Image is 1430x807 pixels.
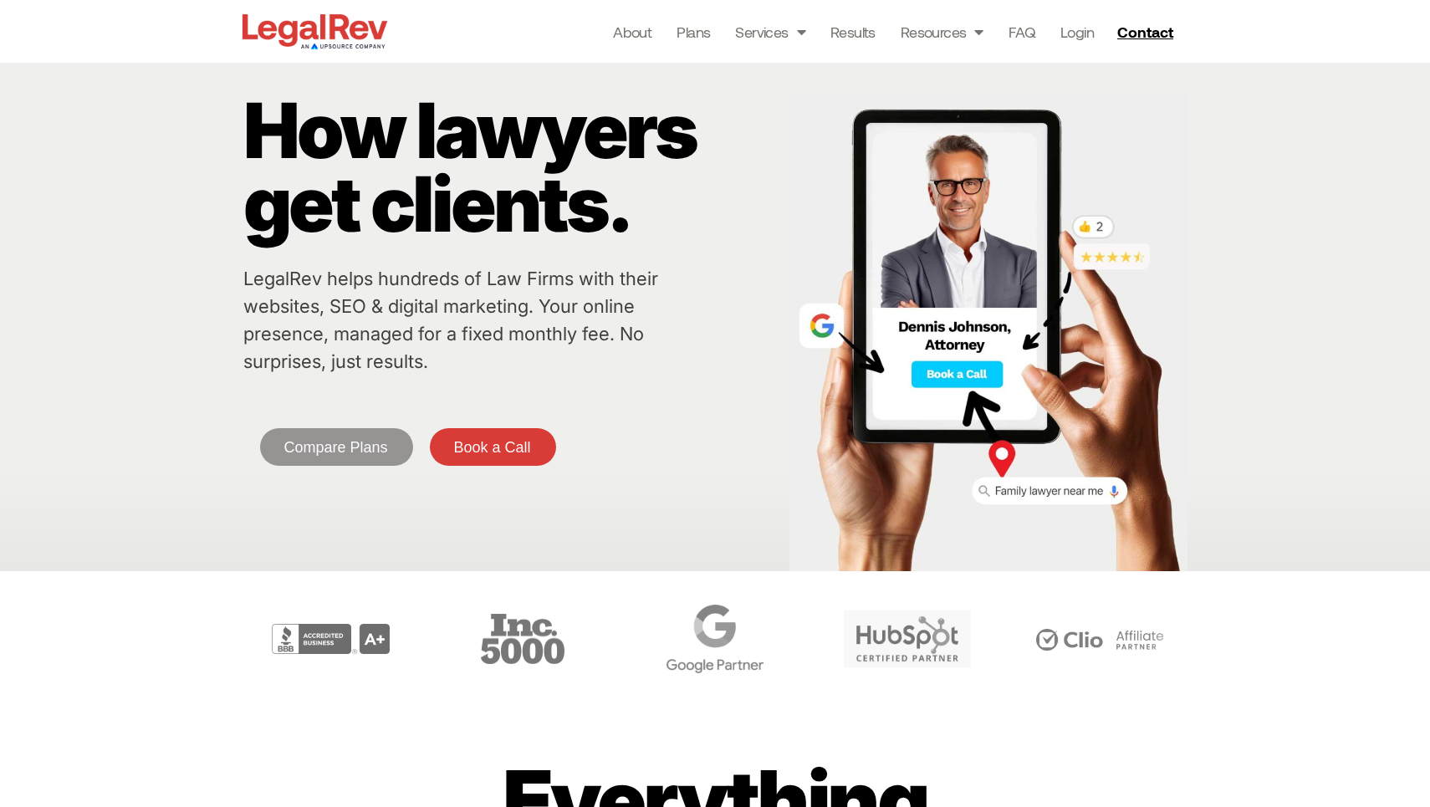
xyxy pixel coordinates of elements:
[243,94,782,241] p: How lawyers get clients.
[454,440,531,455] span: Book a Call
[613,20,1094,43] nav: Menu
[1111,18,1184,45] a: Contact
[238,596,1192,682] div: Carousel
[901,20,983,43] a: Resources
[1008,596,1192,682] div: 6 / 6
[430,428,556,466] a: Book a Call
[1009,20,1035,43] a: FAQ
[284,440,388,455] span: Compare Plans
[243,268,658,372] a: LegalRev helps hundreds of Law Firms with their websites, SEO & digital marketing. Your online pr...
[815,596,999,682] div: 5 / 6
[830,20,876,43] a: Results
[677,20,710,43] a: Plans
[431,596,615,682] div: 3 / 6
[260,428,413,466] a: Compare Plans
[623,596,807,682] div: 4 / 6
[238,596,422,682] div: 2 / 6
[1060,20,1094,43] a: Login
[735,20,805,43] a: Services
[613,20,651,43] a: About
[1117,24,1173,39] span: Contact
